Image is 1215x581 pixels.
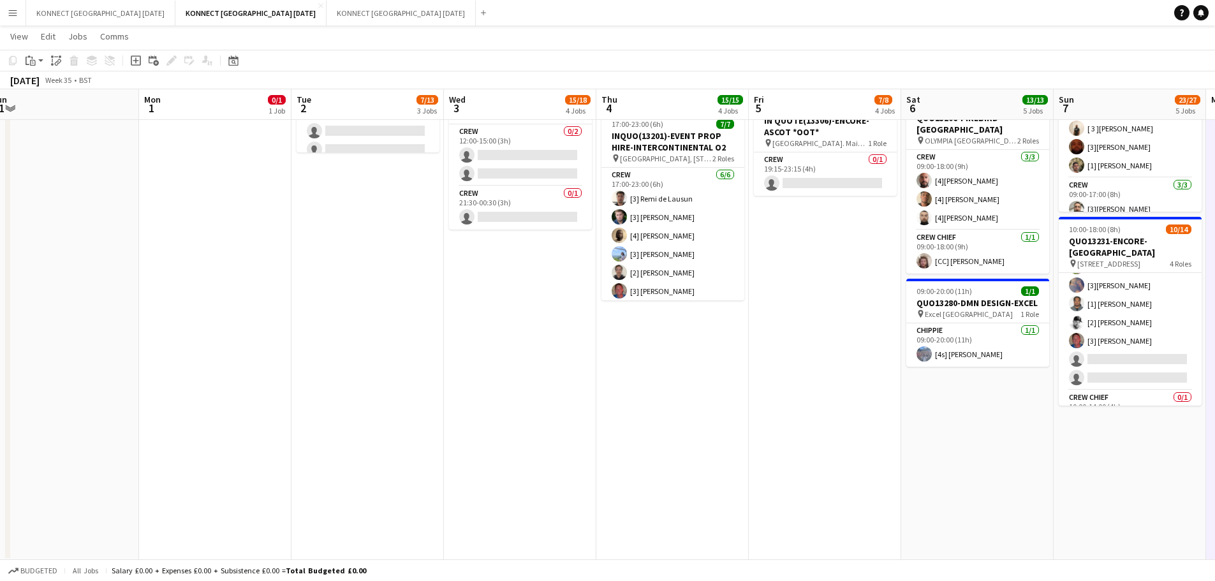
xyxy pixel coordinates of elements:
[718,95,743,105] span: 15/15
[269,106,285,115] div: 1 Job
[10,31,28,42] span: View
[754,94,764,105] span: Fri
[754,115,897,138] h3: IN QUOTE(13306)-ENCORE-ASCOT *OOT*
[297,82,439,162] app-card-role: Crew0/317:00-21:00 (4h)
[1021,286,1039,296] span: 1/1
[1059,79,1202,178] app-card-role: Crew4/409:00-13:00 (4h)[3] [PERSON_NAME][ 3 ][PERSON_NAME][3][PERSON_NAME][1] [PERSON_NAME]
[875,106,895,115] div: 4 Jobs
[565,95,591,105] span: 15/18
[175,1,327,26] button: KONNECT [GEOGRAPHIC_DATA] [DATE]
[70,566,101,575] span: All jobs
[112,566,366,575] div: Salary £0.00 + Expenses £0.00 + Subsistence £0.00 =
[752,101,764,115] span: 5
[612,119,663,129] span: 17:00-23:00 (6h)
[1059,199,1202,390] app-card-role: 10:00-14:00 (4h)[2] [PERSON_NAME][1] [PERSON_NAME][3] [PERSON_NAME][3][PERSON_NAME][1] [PERSON_NA...
[1059,390,1202,434] app-card-role: Crew Chief0/110:00-14:00 (4h)
[1059,235,1202,258] h3: QUO13231-ENCORE-[GEOGRAPHIC_DATA]
[906,279,1049,367] app-job-card: 09:00-20:00 (11h)1/1QUO13280-DMN DESIGN-EXCEL Excel [GEOGRAPHIC_DATA]1 RoleCHIPPIE1/109:00-20:00 ...
[925,136,1017,145] span: OLYMPIA [GEOGRAPHIC_DATA]
[1166,224,1191,234] span: 10/14
[63,28,92,45] a: Jobs
[79,75,92,85] div: BST
[1022,95,1048,105] span: 13/13
[295,101,311,115] span: 2
[906,94,1049,274] app-job-card: 09:00-18:00 (9h)4/4QUO13206-FIREBIRD-[GEOGRAPHIC_DATA] OLYMPIA [GEOGRAPHIC_DATA]2 RolesCrew3/309:...
[1077,259,1140,268] span: [STREET_ADDRESS]
[754,96,897,196] app-job-card: 19:15-23:15 (4h)0/1IN QUOTE(13306)-ENCORE-ASCOT *OOT* [GEOGRAPHIC_DATA]. Main grandstand1 RoleCre...
[601,94,617,105] span: Thu
[42,75,74,85] span: Week 35
[1059,178,1202,258] app-card-role: Crew3/309:00-17:00 (8h)[3][PERSON_NAME]
[772,138,868,148] span: [GEOGRAPHIC_DATA]. Main grandstand
[1059,217,1202,406] app-job-card: 10:00-18:00 (8h)10/14QUO13231-ENCORE-[GEOGRAPHIC_DATA] [STREET_ADDRESS]4 Roles10:00-14:00 (4h)[2]...
[41,31,55,42] span: Edit
[906,297,1049,309] h3: QUO13280-DMN DESIGN-EXCEL
[447,101,466,115] span: 3
[917,286,972,296] span: 09:00-20:00 (11h)
[1020,309,1039,319] span: 1 Role
[286,566,366,575] span: Total Budgeted £0.00
[68,31,87,42] span: Jobs
[144,94,161,105] span: Mon
[417,106,438,115] div: 3 Jobs
[601,168,744,304] app-card-role: Crew6/617:00-23:00 (6h)[3] Remi de Lausun[3] [PERSON_NAME][4] [PERSON_NAME][3] [PERSON_NAME][2] [...
[566,106,590,115] div: 4 Jobs
[906,323,1049,367] app-card-role: CHIPPIE1/109:00-20:00 (11h)[4s] [PERSON_NAME]
[754,152,897,196] app-card-role: Crew0/119:15-23:15 (4h)
[1023,106,1047,115] div: 5 Jobs
[268,95,286,105] span: 0/1
[5,28,33,45] a: View
[416,95,438,105] span: 7/13
[904,101,920,115] span: 6
[449,94,466,105] span: Wed
[327,1,476,26] button: KONNECT [GEOGRAPHIC_DATA] [DATE]
[449,124,592,186] app-card-role: Crew0/212:00-15:00 (3h)
[10,74,40,87] div: [DATE]
[906,150,1049,230] app-card-role: Crew3/309:00-18:00 (9h)[4][PERSON_NAME][4] [PERSON_NAME][4][PERSON_NAME]
[600,101,617,115] span: 4
[26,1,175,26] button: KONNECT [GEOGRAPHIC_DATA] [DATE]
[1175,106,1200,115] div: 5 Jobs
[601,130,744,153] h3: INQUO(13201)-EVENT PROP HIRE-INTERCONTINENTAL O2
[716,119,734,129] span: 7/7
[36,28,61,45] a: Edit
[95,28,134,45] a: Comms
[20,566,57,575] span: Budgeted
[1057,101,1074,115] span: 7
[620,154,712,163] span: [GEOGRAPHIC_DATA], [STREET_ADDRESS]
[906,230,1049,274] app-card-role: Crew Chief1/109:00-18:00 (9h)[CC] [PERSON_NAME]
[297,94,311,105] span: Tue
[868,138,887,148] span: 1 Role
[1170,259,1191,268] span: 4 Roles
[718,106,742,115] div: 4 Jobs
[1069,224,1121,234] span: 10:00-18:00 (8h)
[906,94,920,105] span: Sat
[601,112,744,300] app-job-card: 17:00-23:00 (6h)7/7INQUO(13201)-EVENT PROP HIRE-INTERCONTINENTAL O2 [GEOGRAPHIC_DATA], [STREET_AD...
[1017,136,1039,145] span: 2 Roles
[906,112,1049,135] h3: QUO13206-FIREBIRD-[GEOGRAPHIC_DATA]
[449,68,592,230] app-job-card: 12:00-00:30 (12h30m) (Thu)0/3QUO13267-WHITELIGHT-THE PENINSULA [GEOGRAPHIC_DATA][STREET_ADDRESS]2...
[449,186,592,230] app-card-role: Crew0/121:30-00:30 (3h)
[100,31,129,42] span: Comms
[6,564,59,578] button: Budgeted
[712,154,734,163] span: 2 Roles
[925,309,1013,319] span: Excel [GEOGRAPHIC_DATA]
[142,101,161,115] span: 1
[1175,95,1200,105] span: 23/27
[874,95,892,105] span: 7/8
[1059,94,1074,105] span: Sun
